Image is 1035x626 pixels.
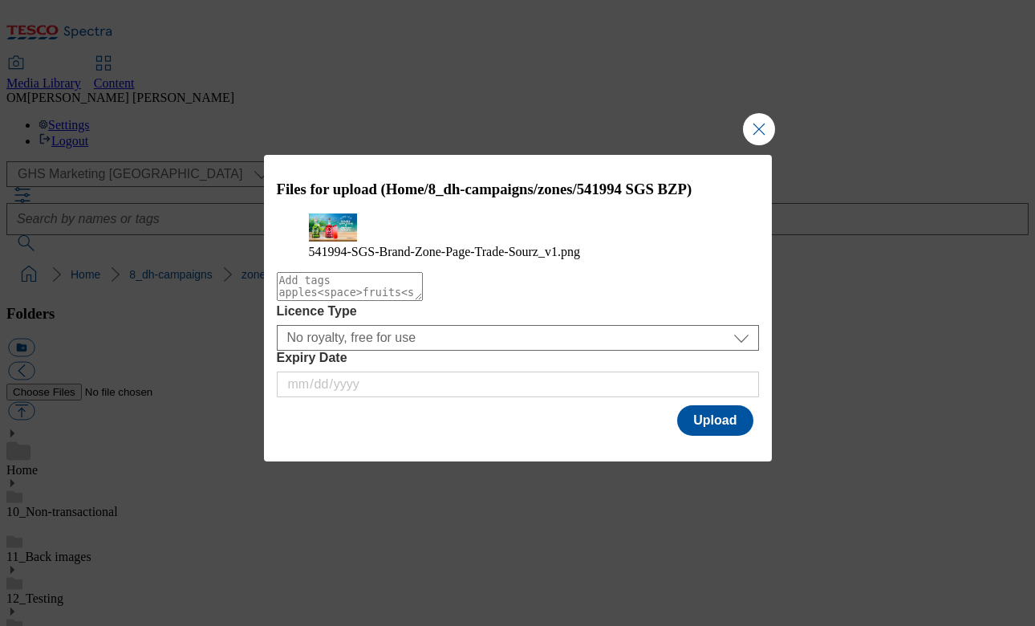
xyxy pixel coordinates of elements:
button: Close Modal [743,113,775,145]
figcaption: 541994-SGS-Brand-Zone-Page-Trade-Sourz_v1.png [309,245,727,259]
img: preview [309,213,357,242]
label: Licence Type [277,304,759,319]
h3: Files for upload (Home/8_dh-campaigns/zones/541994 SGS BZP) [277,181,759,198]
label: Expiry Date [277,351,759,365]
div: Modal [264,155,772,461]
button: Upload [677,405,753,436]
